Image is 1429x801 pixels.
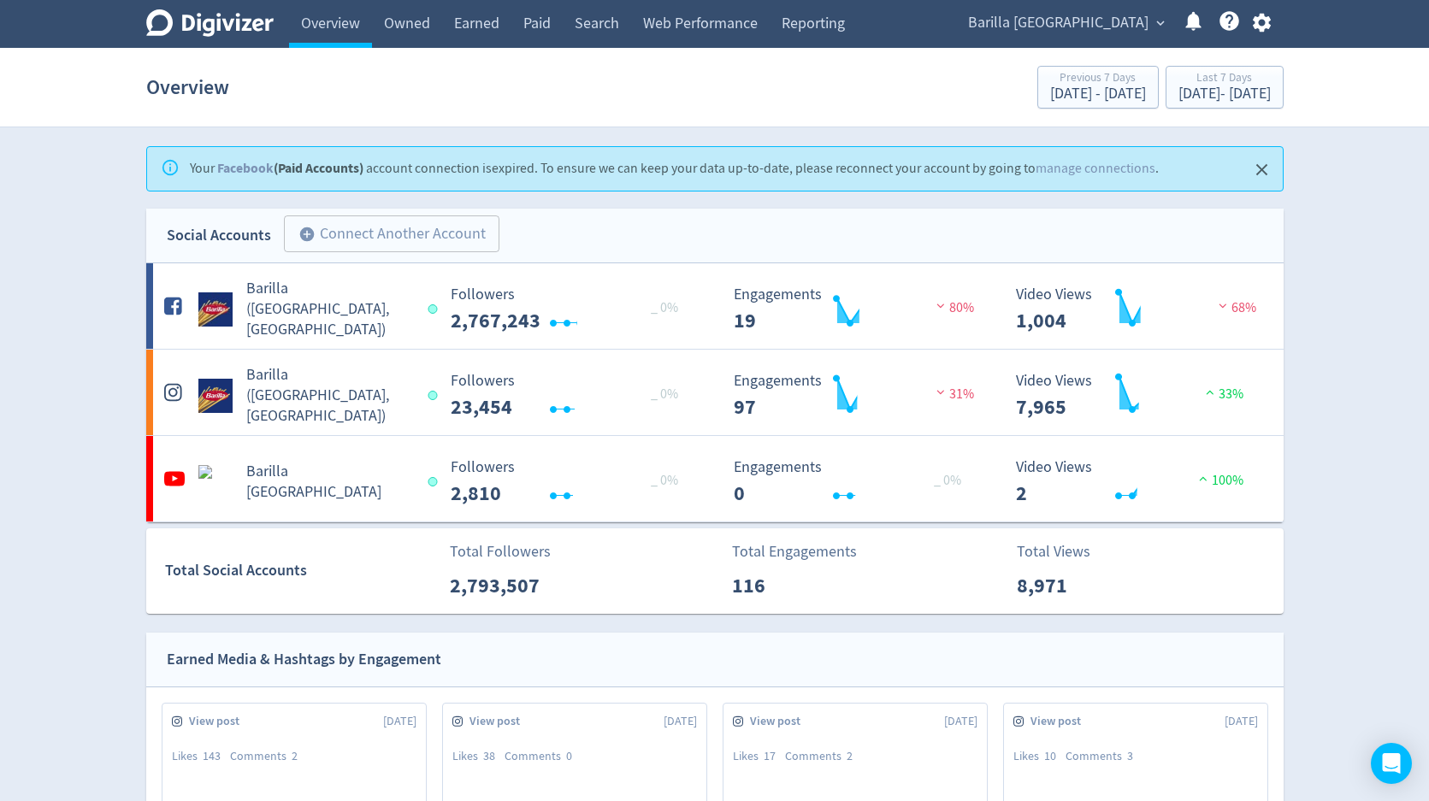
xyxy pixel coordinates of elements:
span: 0 [566,748,572,763]
span: [DATE] [664,713,697,730]
span: _ 0% [934,472,961,489]
span: expand_more [1153,15,1168,31]
span: 10 [1044,748,1056,763]
a: Barilla (AU, NZ) undefinedBarilla ([GEOGRAPHIC_DATA], [GEOGRAPHIC_DATA]) Followers 23,454 Followe... [146,350,1284,435]
span: View post [750,713,810,730]
span: View post [1030,713,1090,730]
div: Total Social Accounts [165,558,438,583]
span: 100% [1195,472,1243,489]
svg: Engagements 0 [725,459,982,504]
div: Comments [505,748,582,765]
img: positive-performance.svg [1195,472,1212,485]
svg: Video Views 7,965 [1007,373,1264,418]
span: 68% [1214,299,1256,316]
img: negative-performance.svg [932,299,949,312]
svg: Followers 23,454 [442,373,699,418]
span: [DATE] [383,713,416,730]
div: [DATE] - [DATE] [1178,86,1271,102]
div: Likes [172,748,230,765]
a: Facebook [217,159,274,177]
svg: Engagements 19 [725,286,982,332]
span: Data last synced: 1 Sep 2025, 6:01am (AEST) [428,477,443,486]
img: Barilla (AU, NZ) undefined [198,379,233,413]
img: Barilla (AU, NZ) undefined [198,292,233,327]
span: Barilla [GEOGRAPHIC_DATA] [968,9,1149,37]
h5: Barilla [GEOGRAPHIC_DATA] [246,462,413,503]
span: _ 0% [651,472,678,489]
span: 2 [292,748,298,763]
span: 38 [483,748,495,763]
h1: Overview [146,60,229,115]
h5: Barilla ([GEOGRAPHIC_DATA], [GEOGRAPHIC_DATA]) [246,279,413,340]
div: Likes [452,748,505,765]
p: 2,793,507 [450,570,548,601]
a: Barilla Australia undefinedBarilla [GEOGRAPHIC_DATA] Followers 2,810 Followers 2,810 _ 0% Engagem... [146,436,1284,521]
button: Connect Another Account [284,215,499,253]
button: Close [1248,156,1276,184]
p: Total Followers [450,540,551,563]
div: Open Intercom Messenger [1371,743,1412,784]
p: Total Engagements [732,540,857,563]
div: [DATE] - [DATE] [1050,86,1146,102]
span: Data last synced: 1 Sep 2025, 1:02pm (AEST) [428,391,443,400]
svg: Followers 2,767,243 [442,286,699,332]
svg: Video Views 1,004 [1007,286,1264,332]
svg: Engagements 97 [725,373,982,418]
button: Last 7 Days[DATE]- [DATE] [1166,66,1284,109]
h5: Barilla ([GEOGRAPHIC_DATA], [GEOGRAPHIC_DATA]) [246,365,413,427]
span: 17 [764,748,776,763]
p: 8,971 [1017,570,1115,601]
p: 116 [732,570,830,601]
span: 3 [1127,748,1133,763]
span: Data last synced: 1 Sep 2025, 12:01pm (AEST) [428,304,443,314]
div: Comments [1066,748,1143,765]
img: positive-performance.svg [1202,386,1219,398]
p: Total Views [1017,540,1115,563]
span: [DATE] [944,713,977,730]
a: manage connections [1036,160,1155,177]
a: Barilla (AU, NZ) undefinedBarilla ([GEOGRAPHIC_DATA], [GEOGRAPHIC_DATA]) Followers 2,767,243 Foll... [146,263,1284,349]
svg: Followers 2,810 [442,459,699,504]
div: Likes [733,748,785,765]
a: Connect Another Account [271,218,499,253]
div: Previous 7 Days [1050,72,1146,86]
span: View post [469,713,529,730]
div: Your account connection is expired . To ensure we can keep your data up-to-date, please reconnect... [190,152,1159,186]
button: Barilla [GEOGRAPHIC_DATA] [962,9,1169,37]
span: 31% [932,386,974,403]
div: Likes [1013,748,1066,765]
span: 143 [203,748,221,763]
span: 2 [847,748,853,763]
div: Earned Media & Hashtags by Engagement [167,647,441,672]
span: 80% [932,299,974,316]
span: _ 0% [651,386,678,403]
img: Barilla Australia undefined [198,465,233,499]
img: negative-performance.svg [932,386,949,398]
strong: (Paid Accounts) [217,159,363,177]
span: add_circle [298,226,316,243]
button: Previous 7 Days[DATE] - [DATE] [1037,66,1159,109]
div: Comments [230,748,307,765]
span: [DATE] [1225,713,1258,730]
svg: Video Views 2 [1007,459,1264,504]
div: Comments [785,748,862,765]
img: negative-performance.svg [1214,299,1231,312]
span: 33% [1202,386,1243,403]
div: Last 7 Days [1178,72,1271,86]
div: Social Accounts [167,223,271,248]
span: _ 0% [651,299,678,316]
span: View post [189,713,249,730]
